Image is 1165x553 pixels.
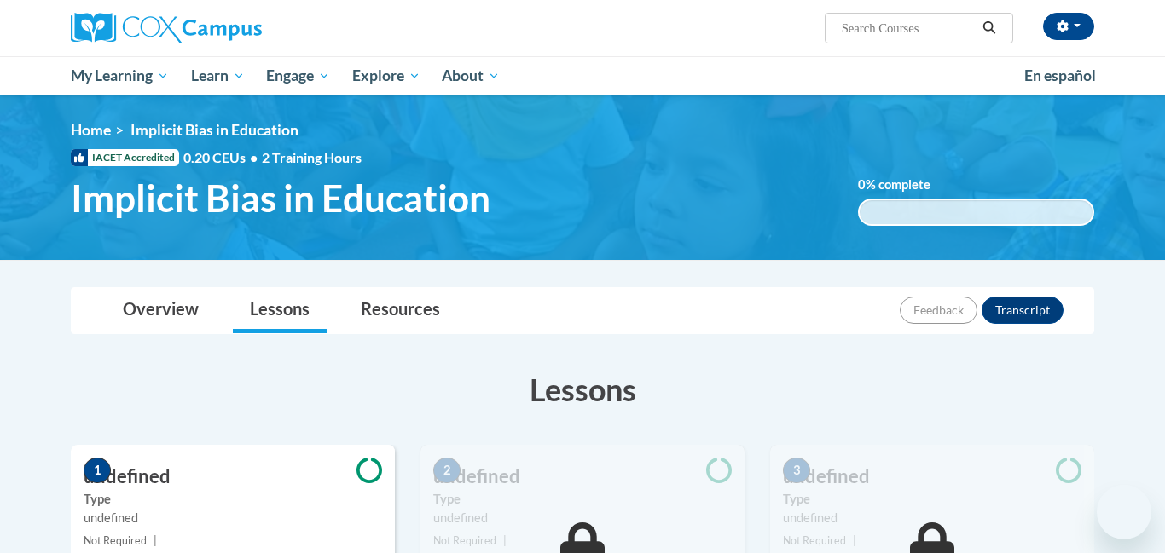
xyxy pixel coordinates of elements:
[1024,66,1096,84] span: En español
[233,288,327,333] a: Lessons
[71,368,1094,411] h3: Lessons
[84,509,382,527] div: undefined
[71,13,262,43] img: Cox Campus
[60,56,180,95] a: My Learning
[71,13,395,43] a: Cox Campus
[858,177,866,192] span: 0
[45,56,1120,95] div: Main menu
[433,458,461,483] span: 2
[503,534,507,547] span: |
[84,534,147,547] span: Not Required
[352,66,420,86] span: Explore
[71,464,395,490] h3: undefined
[344,288,457,333] a: Resources
[858,176,956,194] label: % complete
[982,297,1064,324] button: Transcript
[84,490,382,509] label: Type
[442,66,500,86] span: About
[341,56,432,95] a: Explore
[783,534,846,547] span: Not Required
[840,18,977,38] input: Search Courses
[250,149,258,165] span: •
[71,121,111,139] a: Home
[266,66,330,86] span: Engage
[783,509,1081,527] div: undefined
[433,490,732,509] label: Type
[977,18,1002,38] button: Search
[783,458,810,483] span: 3
[783,490,1081,509] label: Type
[71,176,490,221] span: Implicit Bias in Education
[84,458,111,483] span: 1
[71,66,169,86] span: My Learning
[770,464,1094,490] h3: undefined
[71,149,179,166] span: IACET Accredited
[420,464,745,490] h3: undefined
[433,509,732,527] div: undefined
[1013,58,1107,94] a: En español
[106,288,216,333] a: Overview
[262,149,362,165] span: 2 Training Hours
[183,148,262,167] span: 0.20 CEUs
[433,534,496,547] span: Not Required
[1097,485,1151,539] iframe: Button to launch messaging window
[432,56,512,95] a: About
[1043,13,1094,40] button: Account Settings
[191,66,245,86] span: Learn
[154,534,157,547] span: |
[853,534,856,547] span: |
[130,121,298,139] span: Implicit Bias in Education
[900,297,977,324] button: Feedback
[255,56,341,95] a: Engage
[180,56,256,95] a: Learn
